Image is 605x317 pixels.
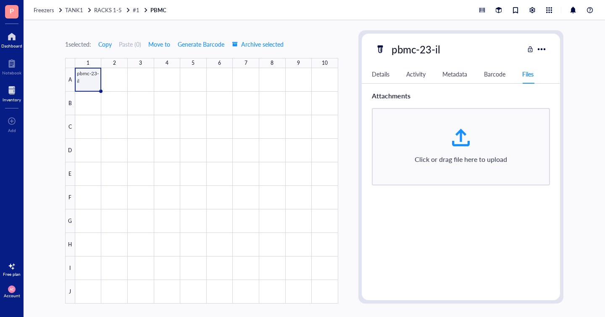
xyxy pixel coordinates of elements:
[231,37,284,51] button: Archive selected
[65,92,75,115] div: B
[2,70,21,75] div: Notebook
[177,37,225,51] button: Generate Barcode
[4,293,20,298] div: Account
[3,272,21,277] div: Free plan
[65,139,75,162] div: D
[166,58,168,68] div: 4
[65,256,75,280] div: I
[65,68,75,92] div: A
[65,115,75,139] div: C
[10,287,14,291] span: AC
[94,6,149,14] a: RACKS 1-5#1
[372,90,550,101] div: Attachments
[148,37,171,51] button: Move to
[1,43,22,48] div: Dashboard
[3,84,21,102] a: Inventory
[87,58,89,68] div: 1
[245,58,247,68] div: 7
[148,41,170,48] span: Move to
[150,6,168,14] a: PBMC
[388,40,444,58] div: pbmc-23-il
[218,58,221,68] div: 6
[322,58,328,68] div: 10
[178,41,224,48] span: Generate Barcode
[65,6,92,14] a: TANK1
[65,162,75,186] div: E
[1,30,22,48] a: Dashboard
[522,69,534,79] div: Files
[65,209,75,233] div: G
[372,69,389,79] div: Details
[297,58,300,68] div: 9
[94,6,122,14] span: RACKS 1-5
[98,41,112,48] span: Copy
[484,69,505,79] div: Barcode
[2,57,21,75] a: Notebook
[65,6,83,14] span: TANK1
[98,37,112,51] button: Copy
[139,58,142,68] div: 3
[133,6,139,14] span: #1
[34,6,54,14] span: Freezers
[271,58,274,68] div: 8
[113,58,116,68] div: 2
[65,233,75,256] div: H
[34,6,63,14] a: Freezers
[192,58,195,68] div: 5
[232,41,284,48] span: Archive selected
[3,97,21,102] div: Inventory
[119,37,141,51] button: Paste (0)
[65,280,75,304] div: J
[65,186,75,209] div: F
[65,40,91,49] div: 1 selected:
[406,69,426,79] div: Activity
[442,69,467,79] div: Metadata
[8,128,16,133] div: Add
[415,154,507,164] div: Click or drag file here to upload
[10,5,14,16] span: P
